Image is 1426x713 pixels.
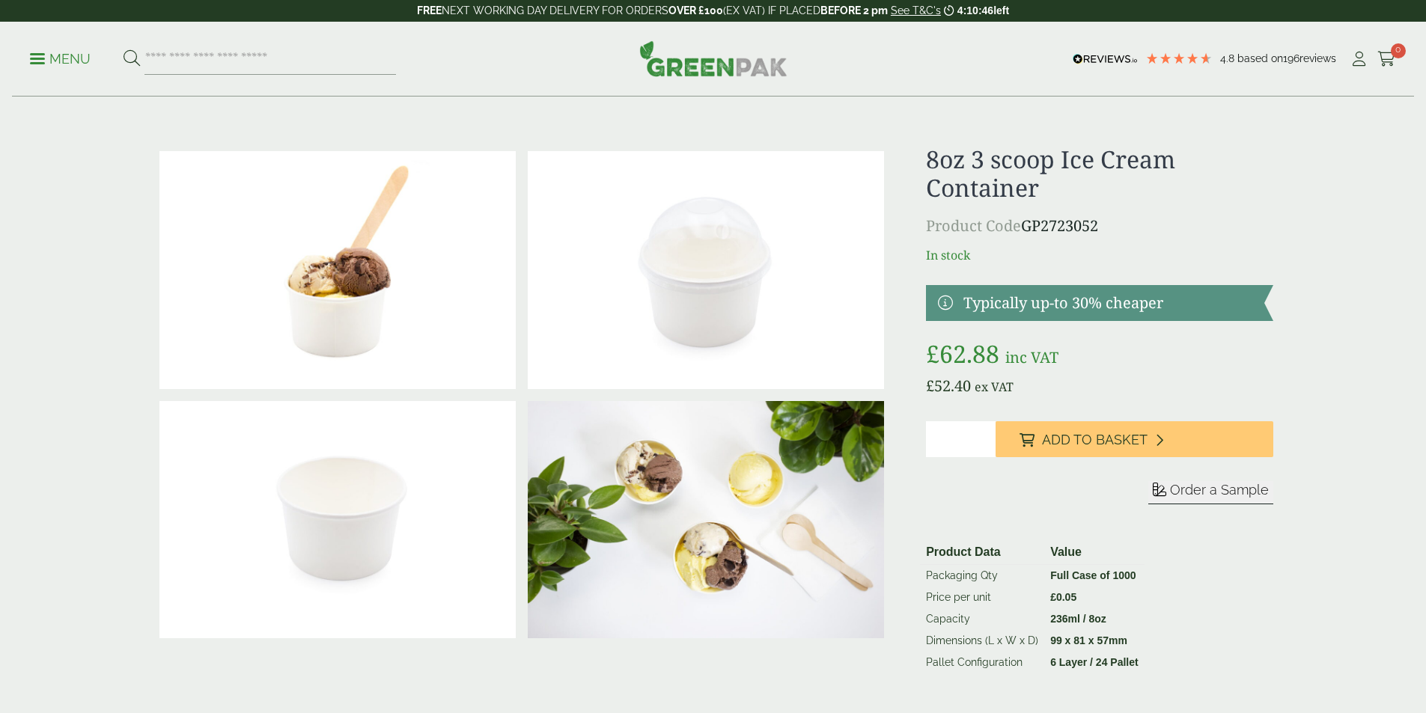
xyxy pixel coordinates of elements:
strong: FREE [417,4,442,16]
th: Value [1044,540,1145,565]
bdi: 52.40 [926,376,971,396]
p: GP2723052 [926,215,1273,237]
strong: 236ml / 8oz [1050,613,1106,625]
td: Capacity [920,608,1044,630]
a: See T&C's [891,4,941,16]
span: £ [1050,591,1056,603]
th: Product Data [920,540,1044,565]
button: Order a Sample [1148,481,1273,504]
button: Add to Basket [996,421,1273,457]
a: 0 [1377,48,1396,70]
span: 4:10:46 [957,4,993,16]
strong: OVER £100 [668,4,723,16]
td: Dimensions (L x W x D) [920,630,1044,652]
i: Cart [1377,52,1396,67]
bdi: 0.05 [1050,591,1076,603]
span: £ [926,376,934,396]
span: left [993,4,1009,16]
strong: BEFORE 2 pm [820,4,888,16]
strong: 99 x 81 x 57mm [1050,634,1127,646]
td: Pallet Configuration [920,652,1044,673]
div: 4.79 Stars [1145,52,1213,65]
span: Order a Sample [1170,482,1269,498]
span: Based on [1237,52,1283,64]
h1: 8oz 3 scoop Ice Cream Container [926,145,1273,203]
strong: Full Case of 1000 [1050,569,1136,581]
span: 0 [1391,43,1406,58]
img: REVIEWS.io [1073,54,1138,64]
td: Packaging Qty [920,564,1044,587]
span: Add to Basket [1042,432,1148,448]
img: GreenPak Supplies [639,40,787,76]
span: Product Code [926,215,1021,236]
i: My Account [1350,52,1368,67]
p: In stock [926,246,1273,264]
img: 8oz 3 Scoop Ice Cream Container [159,401,516,639]
span: 196 [1283,52,1299,64]
span: reviews [1299,52,1336,64]
span: inc VAT [1005,347,1058,367]
span: £ [926,337,939,370]
span: ex VAT [975,379,1014,395]
strong: 6 Layer / 24 Pallet [1050,656,1139,668]
img: Ice Cream Scoop Containers Lifestyle 2 [528,401,884,639]
img: 8oz 3 Scoop Ice Cream Container With Lid [528,151,884,389]
td: Price per unit [920,587,1044,608]
bdi: 62.88 [926,337,999,370]
span: 4.8 [1220,52,1237,64]
img: 8oz 3 Scoop Ice Cream Container With Ice Cream [159,151,516,389]
a: Menu [30,50,91,65]
p: Menu [30,50,91,68]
